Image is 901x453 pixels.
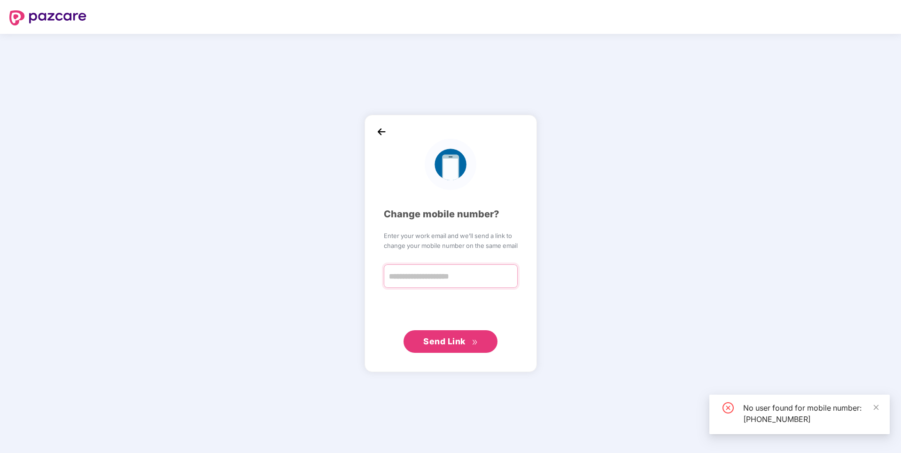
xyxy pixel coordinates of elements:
span: double-right [472,339,478,345]
span: close-circle [722,402,734,413]
span: close [873,404,879,411]
span: Enter your work email and we’ll send a link to [384,231,518,240]
div: No user found for mobile number: [PHONE_NUMBER] [743,402,878,425]
span: change your mobile number on the same email [384,241,518,250]
div: Change mobile number? [384,207,518,222]
img: logo [9,10,86,25]
button: Send Linkdouble-right [404,330,497,353]
img: logo [425,139,476,190]
img: back_icon [374,125,388,139]
span: Send Link [423,336,466,346]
